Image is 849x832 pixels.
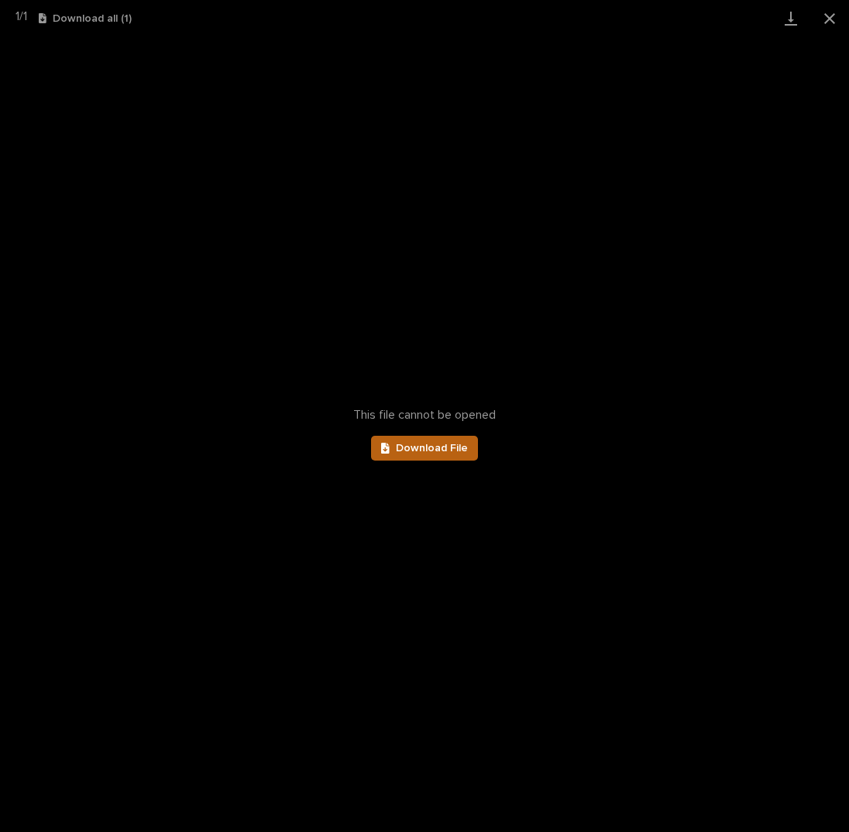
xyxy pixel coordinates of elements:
button: Download all (1) [39,13,132,24]
span: Download File [396,443,468,454]
span: This file cannot be opened [353,408,496,423]
span: 1 [15,10,19,22]
span: 1 [23,10,27,22]
a: Download File [371,436,478,461]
